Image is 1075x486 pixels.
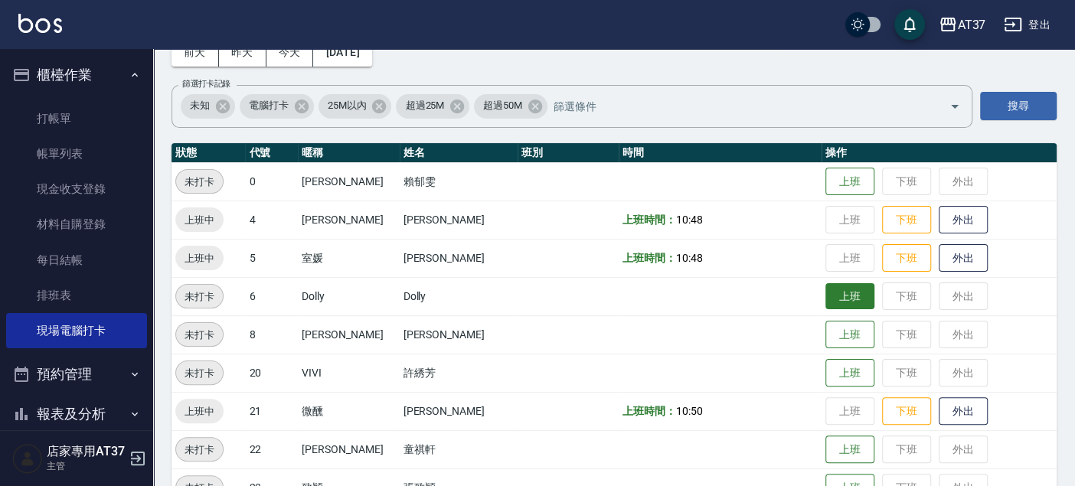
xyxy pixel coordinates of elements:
td: 微醺 [298,392,399,430]
td: 20 [245,354,298,392]
span: 10:48 [676,252,703,264]
th: 時間 [619,143,822,163]
td: VIVI [298,354,399,392]
th: 姓名 [400,143,518,163]
button: 上班 [825,168,874,196]
button: [DATE] [313,38,371,67]
div: 電腦打卡 [240,94,314,119]
input: 篩選條件 [550,93,923,119]
td: Dolly [400,277,518,315]
button: 外出 [939,397,988,426]
button: 下班 [882,397,931,426]
span: 未打卡 [176,442,223,458]
img: Person [12,443,43,474]
h5: 店家專用AT37 [47,444,125,459]
button: 今天 [266,38,314,67]
button: 搜尋 [980,92,1057,120]
button: 預約管理 [6,354,147,394]
th: 班別 [518,143,619,163]
img: Logo [18,14,62,33]
a: 材料自購登錄 [6,207,147,242]
td: 5 [245,239,298,277]
span: 上班中 [175,212,224,228]
button: 上班 [825,359,874,387]
td: [PERSON_NAME] [400,239,518,277]
span: 25M以內 [319,98,376,113]
th: 狀態 [172,143,245,163]
td: Dolly [298,277,399,315]
span: 未打卡 [176,365,223,381]
td: [PERSON_NAME] [400,315,518,354]
a: 排班表 [6,278,147,313]
button: 登出 [998,11,1057,39]
span: 超過25M [396,98,453,113]
button: 上班 [825,321,874,349]
td: [PERSON_NAME] [400,392,518,430]
a: 現場電腦打卡 [6,313,147,348]
button: 櫃檯作業 [6,55,147,95]
td: 22 [245,430,298,468]
td: [PERSON_NAME] [298,162,399,201]
button: 上班 [825,435,874,464]
a: 打帳單 [6,101,147,136]
span: 10:50 [676,405,703,417]
button: save [894,9,925,40]
a: 現金收支登錄 [6,171,147,207]
a: 每日結帳 [6,243,147,278]
span: 未打卡 [176,174,223,190]
th: 代號 [245,143,298,163]
td: 賴郁雯 [400,162,518,201]
button: 下班 [882,206,931,234]
div: 25M以內 [319,94,392,119]
label: 篩選打卡記錄 [182,78,230,90]
td: [PERSON_NAME] [298,201,399,239]
th: 暱稱 [298,143,399,163]
b: 上班時間： [622,214,676,226]
th: 操作 [822,143,1057,163]
b: 上班時間： [622,252,676,264]
td: 室媛 [298,239,399,277]
td: 8 [245,315,298,354]
button: 外出 [939,206,988,234]
button: 下班 [882,244,931,272]
a: 帳單列表 [6,136,147,171]
td: 許綉芳 [400,354,518,392]
span: 10:48 [676,214,703,226]
span: 未知 [181,98,219,113]
td: 童祺軒 [400,430,518,468]
button: 上班 [825,283,874,310]
span: 未打卡 [176,327,223,343]
span: 上班中 [175,403,224,419]
td: 6 [245,277,298,315]
td: 4 [245,201,298,239]
button: 昨天 [219,38,266,67]
div: 超過50M [474,94,547,119]
button: AT37 [933,9,992,41]
span: 電腦打卡 [240,98,298,113]
b: 上班時間： [622,405,676,417]
div: 超過25M [396,94,469,119]
button: Open [943,94,967,119]
td: [PERSON_NAME] [298,315,399,354]
p: 主管 [47,459,125,473]
td: [PERSON_NAME] [298,430,399,468]
td: 21 [245,392,298,430]
span: 未打卡 [176,289,223,305]
button: 外出 [939,244,988,272]
span: 上班中 [175,250,224,266]
div: 未知 [181,94,235,119]
button: 報表及分析 [6,394,147,434]
button: 前天 [172,38,219,67]
span: 超過50M [474,98,531,113]
td: [PERSON_NAME] [400,201,518,239]
div: AT37 [957,15,985,34]
td: 0 [245,162,298,201]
